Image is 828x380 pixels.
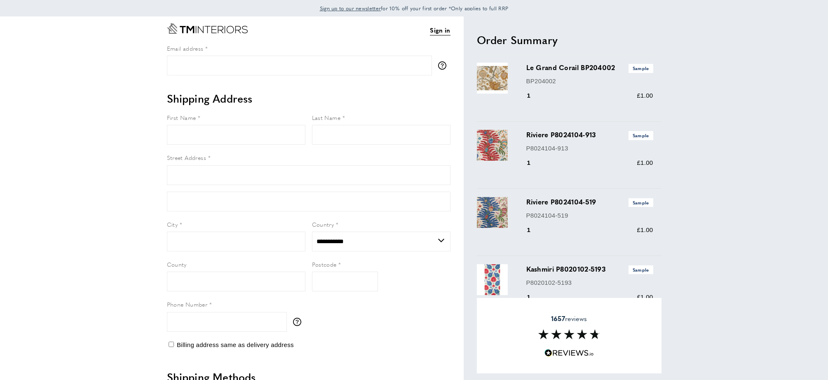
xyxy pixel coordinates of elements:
[312,220,334,228] span: Country
[167,23,248,34] a: Go to Home page
[526,130,653,140] h3: Riviere P8024104-913
[526,292,542,302] div: 1
[629,131,653,140] span: Sample
[477,33,661,47] h2: Order Summary
[629,265,653,274] span: Sample
[526,158,542,168] div: 1
[551,314,587,322] span: reviews
[526,211,653,220] p: P8024104-519
[526,264,653,274] h3: Kashmiri P8020102-5193
[637,92,653,99] span: £1.00
[477,197,508,228] img: Riviere P8024104-519
[167,44,204,52] span: Email address
[526,143,653,153] p: P8024104-913
[477,130,508,161] img: Riviere P8024104-913
[544,349,594,357] img: Reviews.io 5 stars
[551,313,565,323] strong: 1657
[167,91,450,106] h2: Shipping Address
[167,220,178,228] span: City
[637,293,653,300] span: £1.00
[177,341,294,348] span: Billing address same as delivery address
[167,300,208,308] span: Phone Number
[167,113,196,122] span: First Name
[320,5,509,12] span: for 10% off your first order *Only applies to full RRP
[320,5,381,12] span: Sign up to our newsletter
[438,61,450,70] button: More information
[312,113,341,122] span: Last Name
[637,226,653,233] span: £1.00
[538,329,600,339] img: Reviews section
[526,91,542,101] div: 1
[320,4,381,12] a: Sign up to our newsletter
[167,153,206,162] span: Street Address
[430,25,450,35] a: Sign in
[629,64,653,73] span: Sample
[526,278,653,288] p: P8020102-5193
[167,260,187,268] span: County
[629,198,653,207] span: Sample
[293,318,305,326] button: More information
[526,225,542,235] div: 1
[312,260,337,268] span: Postcode
[637,159,653,166] span: £1.00
[526,63,653,73] h3: Le Grand Corail BP204002
[526,76,653,86] p: BP204002
[526,197,653,207] h3: Riviere P8024104-519
[169,342,174,347] input: Billing address same as delivery address
[477,264,508,295] img: Kashmiri P8020102-5193
[477,63,508,94] img: Le Grand Corail BP204002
